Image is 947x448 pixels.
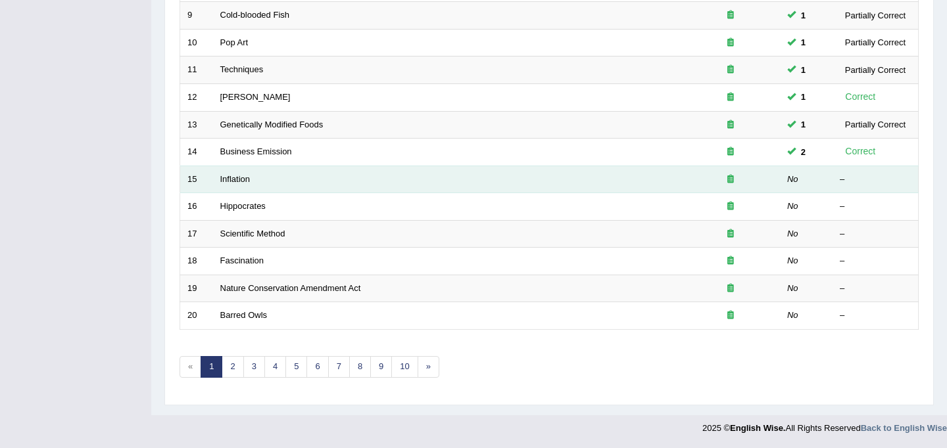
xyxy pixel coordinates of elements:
em: No [787,256,798,265]
td: 12 [180,83,213,111]
td: 19 [180,275,213,302]
a: 5 [285,356,307,378]
span: You can still take this question [796,90,811,104]
a: Genetically Modified Foods [220,120,324,129]
span: You can still take this question [796,63,811,77]
a: Scientific Method [220,229,285,238]
div: Partially Correct [840,35,911,49]
a: Pop Art [220,37,249,47]
a: Back to English Wise [861,423,947,433]
div: – [840,309,911,322]
div: Partially Correct [840,118,911,131]
div: Exam occurring question [689,64,773,76]
a: Fascination [220,256,264,265]
div: – [840,282,911,295]
a: » [418,356,439,378]
span: You can still take this question [796,9,811,22]
a: 9 [370,356,392,378]
strong: English Wise. [730,423,785,433]
em: No [787,201,798,211]
a: Techniques [220,64,264,74]
td: 13 [180,111,213,139]
a: Business Emission [220,146,292,156]
span: You can still take this question [796,118,811,131]
div: Partially Correct [840,9,911,22]
a: Hippocrates [220,201,266,211]
div: – [840,255,911,267]
a: 1 [201,356,222,378]
div: Exam occurring question [689,255,773,267]
a: Inflation [220,174,251,184]
div: Correct [840,144,881,159]
span: « [180,356,201,378]
td: 10 [180,29,213,56]
em: No [787,229,798,238]
a: 6 [306,356,328,378]
span: You can still take this question [796,35,811,49]
td: 17 [180,220,213,248]
div: Exam occurring question [689,309,773,322]
div: Exam occurring question [689,37,773,49]
td: 18 [180,248,213,275]
td: 11 [180,56,213,84]
a: Cold-blooded Fish [220,10,290,20]
a: Barred Owls [220,310,268,320]
div: – [840,173,911,186]
div: Correct [840,89,881,104]
div: Exam occurring question [689,91,773,104]
div: Exam occurring question [689,146,773,158]
a: 2 [222,356,243,378]
div: Exam occurring question [689,228,773,240]
div: Exam occurring question [689,119,773,131]
span: You can still take this question [796,145,811,159]
a: 8 [349,356,371,378]
a: 7 [328,356,350,378]
td: 15 [180,166,213,193]
div: 2025 © All Rights Reserved [702,415,947,434]
em: No [787,283,798,293]
a: [PERSON_NAME] [220,92,291,102]
em: No [787,310,798,320]
div: – [840,228,911,240]
div: Partially Correct [840,63,911,77]
a: Nature Conservation Amendment Act [220,283,361,293]
div: Exam occurring question [689,9,773,22]
a: 4 [264,356,286,378]
a: 10 [391,356,418,378]
a: 3 [243,356,265,378]
td: 16 [180,193,213,221]
div: Exam occurring question [689,173,773,186]
div: – [840,200,911,213]
div: Exam occurring question [689,200,773,213]
td: 20 [180,302,213,330]
td: 9 [180,2,213,30]
em: No [787,174,798,184]
div: Exam occurring question [689,282,773,295]
td: 14 [180,139,213,166]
